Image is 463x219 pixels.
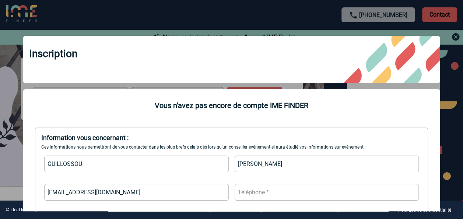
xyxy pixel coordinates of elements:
[44,156,229,172] input: Nom *
[41,134,422,142] div: Information vous concernant :
[23,101,440,110] div: Vous n'avez pas encore de compte IME FINDER
[23,36,440,83] div: Inscription
[235,184,419,201] input: Téléphone *
[41,145,422,150] div: Ces informations nous permettront de vous contacter dans les plus brefs délais dès lors qu'un con...
[235,156,419,172] input: Prénom *
[44,184,229,201] input: Email *
[6,207,62,212] div: © Ideal Meetings and Events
